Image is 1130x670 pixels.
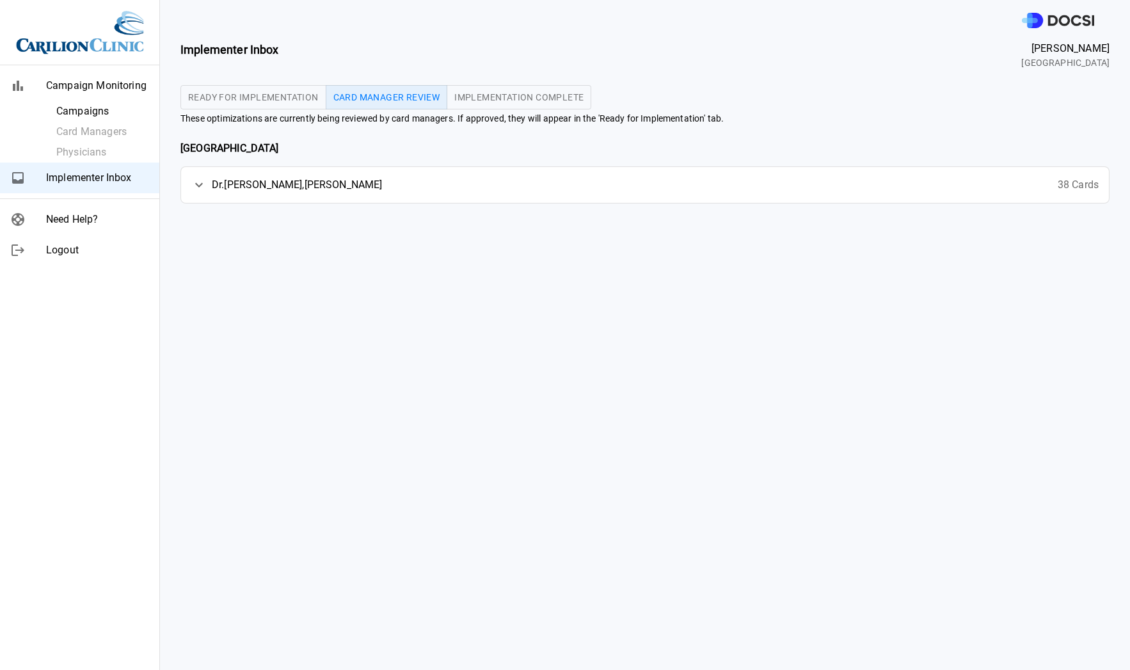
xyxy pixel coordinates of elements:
button: Ready for Implementation [180,85,326,109]
span: Implementation Complete [454,93,584,102]
img: Site Logo [16,10,144,54]
img: DOCSI Logo [1022,13,1094,29]
b: Implementer Inbox [180,43,279,56]
span: Campaign Monitoring [46,78,149,93]
b: [GEOGRAPHIC_DATA] [180,142,279,154]
span: Ready for Implementation [188,93,319,102]
span: Implementer Inbox [46,170,149,186]
button: Card Manager Review [326,85,448,109]
span: 38 Cards [1058,177,1099,193]
span: Campaigns [56,104,149,119]
button: Implementation Complete [447,85,591,109]
span: Need Help? [46,212,149,227]
span: [GEOGRAPHIC_DATA] [1021,56,1110,70]
span: Dr. [PERSON_NAME] , [PERSON_NAME] [212,177,383,193]
span: These optimizations are currently being reviewed by card managers. If approved, they will appear ... [180,112,1110,125]
span: Card Manager Review [333,93,440,102]
span: [PERSON_NAME] [1021,41,1110,56]
span: Logout [46,243,149,258]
